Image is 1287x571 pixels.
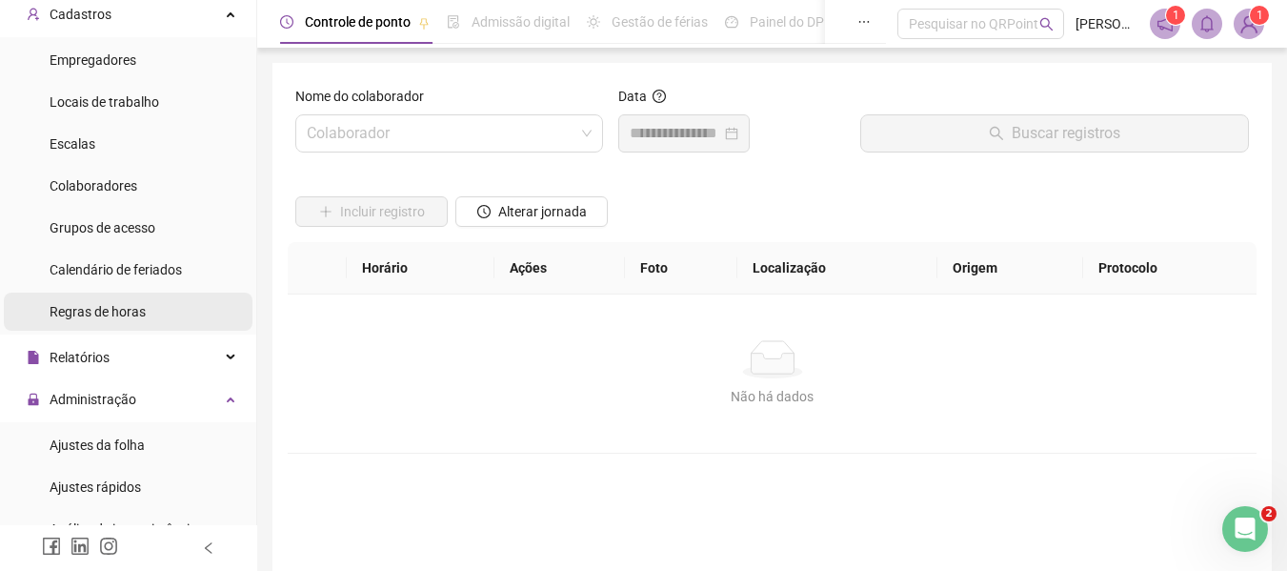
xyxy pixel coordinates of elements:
span: Cadastros [50,7,111,22]
span: Relatórios [50,350,110,365]
sup: 1 [1166,6,1185,25]
th: Foto [625,242,737,295]
button: Incluir registro [295,196,448,227]
span: 2 [1261,506,1277,521]
span: search [1039,17,1054,31]
span: pushpin [418,17,430,29]
span: Alterar jornada [498,201,587,222]
a: Alterar jornada [455,206,608,221]
span: Escalas [50,136,95,152]
span: notification [1156,15,1174,32]
span: bell [1198,15,1216,32]
span: ellipsis [857,15,871,29]
th: Protocolo [1083,242,1257,295]
iframe: Intercom live chat [1222,506,1268,552]
th: Localização [737,242,938,295]
img: 55616 [1235,10,1263,38]
span: question-circle [653,90,666,103]
span: Painel do DP [750,14,824,30]
span: Administração [50,392,136,407]
div: Não há dados [311,386,1234,407]
button: Buscar registros [860,114,1249,153]
th: Origem [937,242,1083,295]
span: Grupos de acesso [50,220,155,235]
span: Calendário de feriados [50,262,182,277]
span: Controle de ponto [305,14,411,30]
span: clock-circle [280,15,293,29]
span: file [27,351,40,364]
span: lock [27,393,40,406]
span: [PERSON_NAME] [1076,13,1138,34]
span: instagram [99,537,118,556]
span: 1 [1173,9,1179,22]
span: Análise de inconsistências [50,521,204,537]
span: Locais de trabalho [50,94,159,110]
span: left [202,541,215,555]
span: user-add [27,8,40,21]
span: facebook [42,537,61,556]
th: Ações [494,242,625,295]
span: Data [618,89,647,104]
th: Horário [347,242,494,295]
span: Colaboradores [50,178,137,194]
span: Ajustes rápidos [50,479,141,495]
span: Empregadores [50,52,136,68]
button: Alterar jornada [455,196,608,227]
sup: Atualize o seu contato no menu Meus Dados [1250,6,1269,25]
span: linkedin [70,537,90,556]
span: 1 [1257,9,1263,22]
span: Admissão digital [472,14,570,30]
span: Gestão de férias [612,14,708,30]
span: dashboard [725,15,738,29]
span: Ajustes da folha [50,438,145,453]
span: clock-circle [477,205,491,218]
span: file-done [447,15,460,29]
span: Regras de horas [50,304,146,319]
label: Nome do colaborador [295,86,436,107]
span: sun [587,15,600,29]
